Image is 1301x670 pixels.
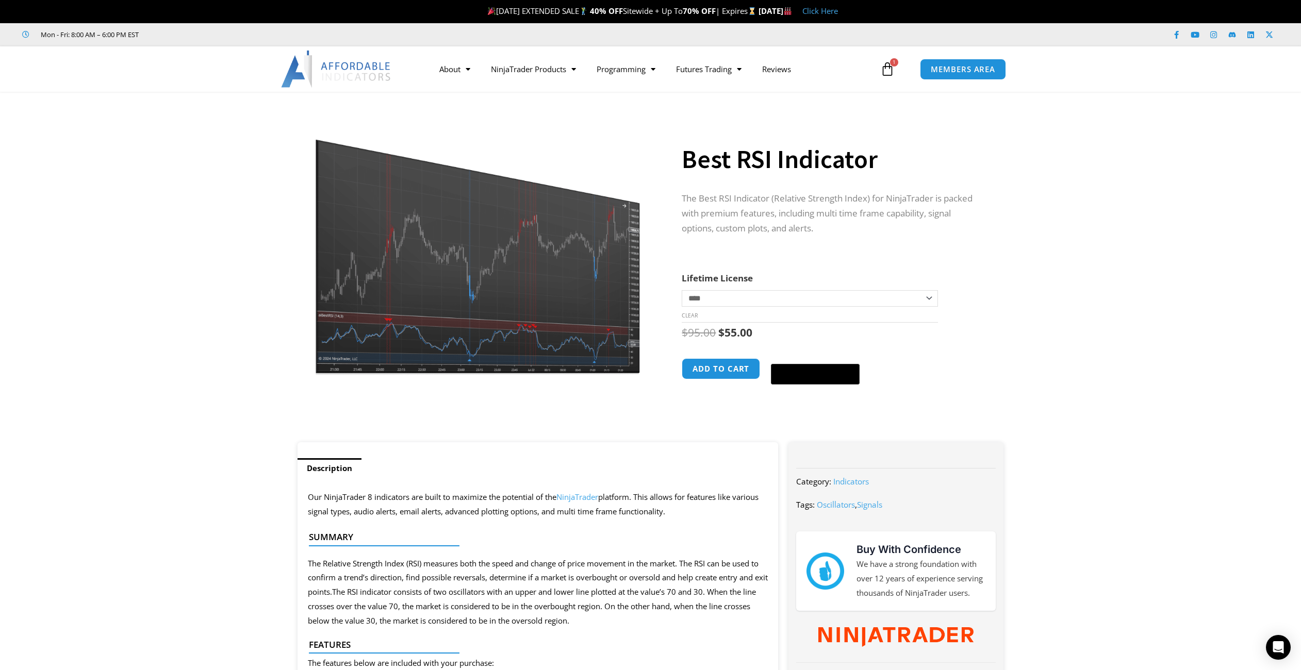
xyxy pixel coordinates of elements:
h4: Summary [309,532,759,542]
button: Buy with GPay [771,364,860,384]
img: 🎉 [488,7,496,15]
span: 1 [890,58,898,66]
iframe: Secure express checkout frame [769,357,862,361]
span: The Best RSI Indicator (Relative Strength Index) for NinjaTrader is packed with premium features,... [682,192,973,234]
img: mark thumbs good 43913 | Affordable Indicators – NinjaTrader [806,552,844,590]
nav: Menu [429,57,878,81]
div: Open Intercom Messenger [1266,635,1291,660]
a: Signals [857,499,882,510]
span: Mon - Fri: 8:00 AM – 6:00 PM EST [38,28,139,41]
img: 🏭 [784,7,792,15]
a: NinjaTrader [556,492,598,502]
p: We have a strong foundation with over 12 years of experience serving thousands of NinjaTrader users. [857,557,985,600]
a: Indicators [833,476,869,487]
bdi: 95.00 [682,325,716,340]
a: Description [298,458,361,478]
img: 🏌️‍♂️ [580,7,587,15]
span: Our NinjaTrader 8 indicators are built to maximize the potential of the platform. This allows for... [308,492,759,516]
img: NinjaTrader Wordmark color RGB | Affordable Indicators – NinjaTrader [818,627,974,647]
span: The RSI indicator consists of two oscillators with an upper and lower line plotted at the value’s... [308,587,756,626]
strong: 70% OFF [683,6,716,16]
span: Category: [796,476,831,487]
img: ⌛ [748,7,756,15]
a: Click Here [802,6,838,16]
a: Reviews [752,57,801,81]
button: Add to cart [682,358,760,379]
a: 1 [865,54,910,84]
span: [DATE] EXTENDED SALE Sitewide + Up To | Expires [485,6,759,16]
iframe: Customer reviews powered by Trustpilot [153,29,308,40]
label: Lifetime License [682,272,753,284]
a: Programming [586,57,666,81]
span: , [817,499,882,510]
h3: Buy With Confidence [857,542,985,557]
a: Oscillators [817,499,855,510]
img: LogoAI | Affordable Indicators – NinjaTrader [281,51,392,88]
strong: 40% OFF [590,6,623,16]
a: Futures Trading [666,57,752,81]
a: NinjaTrader Products [481,57,586,81]
a: MEMBERS AREA [920,59,1006,80]
span: MEMBERS AREA [931,65,995,73]
iframe: PayPal Message 1 [682,393,983,402]
h1: Best RSI Indicator [682,141,983,177]
a: Clear options [682,312,698,319]
span: $ [682,325,688,340]
span: $ [718,325,724,340]
span: Tags: [796,499,815,510]
a: About [429,57,481,81]
bdi: 55.00 [718,325,752,340]
strong: [DATE] [759,6,792,16]
span: The Relative Strength Index (RSI) measures both the speed and change of price movement in the mar... [308,558,768,597]
h4: Features [309,640,759,650]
